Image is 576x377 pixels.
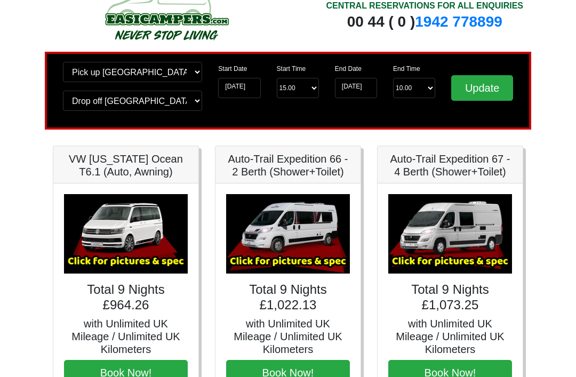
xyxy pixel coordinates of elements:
[64,318,188,356] h5: with Unlimited UK Mileage / Unlimited UK Kilometers
[226,153,350,179] h5: Auto-Trail Expedition 66 - 2 Berth (Shower+Toilet)
[226,195,350,274] img: Auto-Trail Expedition 66 - 2 Berth (Shower+Toilet)
[64,153,188,179] h5: VW [US_STATE] Ocean T6.1 (Auto, Awning)
[415,14,502,30] a: 1942 778899
[451,76,513,101] input: Update
[218,65,247,74] label: Start Date
[335,78,377,99] input: Return Date
[226,283,350,314] h4: Total 9 Nights £1,022.13
[388,318,512,356] h5: with Unlimited UK Mileage / Unlimited UK Kilometers
[226,318,350,356] h5: with Unlimited UK Mileage / Unlimited UK Kilometers
[393,65,420,74] label: End Time
[218,78,260,99] input: Start Date
[64,283,188,314] h4: Total 9 Nights £964.26
[335,65,362,74] label: End Date
[326,13,523,32] div: 00 44 ( 0 )
[388,283,512,314] h4: Total 9 Nights £1,073.25
[64,195,188,274] img: VW California Ocean T6.1 (Auto, Awning)
[277,65,306,74] label: Start Time
[388,153,512,179] h5: Auto-Trail Expedition 67 - 4 Berth (Shower+Toilet)
[388,195,512,274] img: Auto-Trail Expedition 67 - 4 Berth (Shower+Toilet)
